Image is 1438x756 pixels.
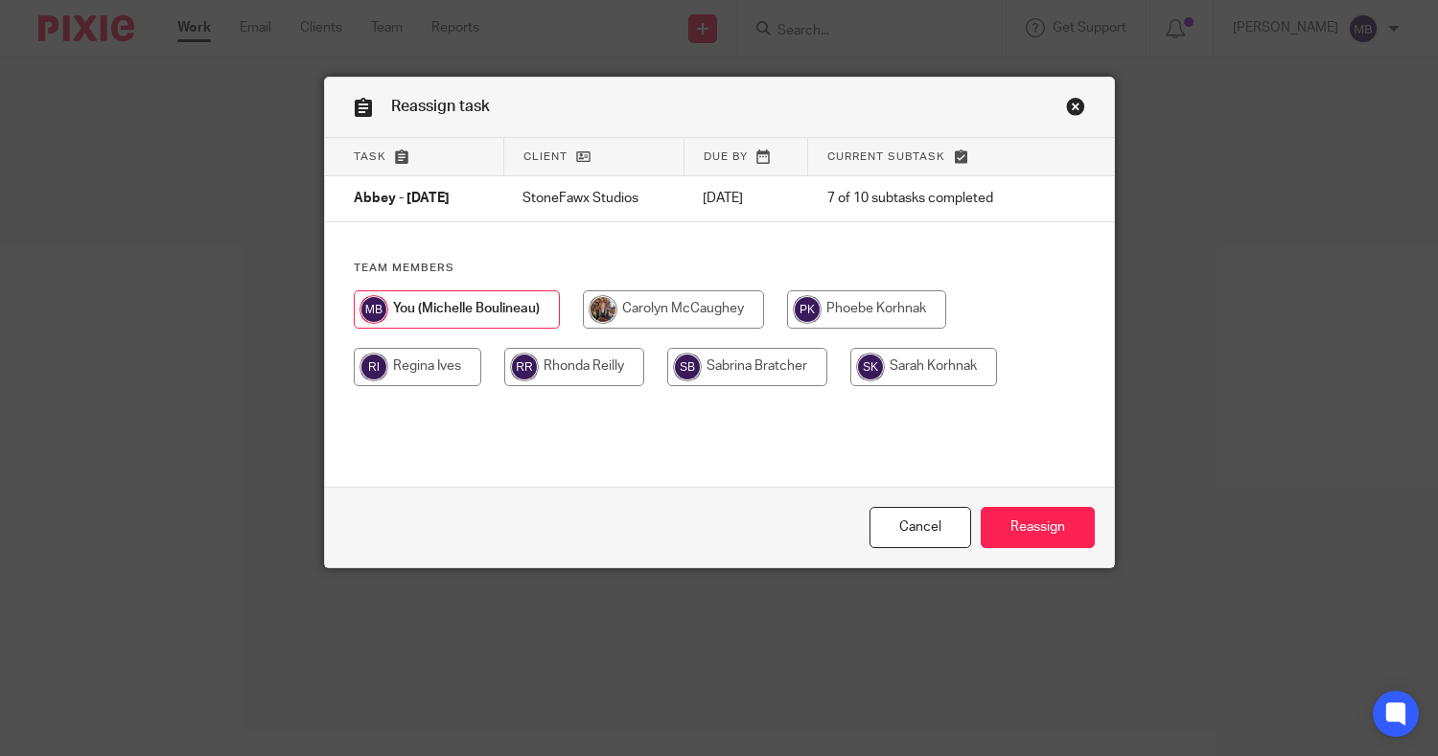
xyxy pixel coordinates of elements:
a: Close this dialog window [870,507,971,548]
td: 7 of 10 subtasks completed [808,176,1047,222]
a: Close this dialog window [1066,97,1085,123]
span: Reassign task [391,99,490,114]
p: [DATE] [703,189,789,208]
span: Abbey - [DATE] [354,193,450,206]
input: Reassign [981,507,1095,548]
h4: Team members [354,261,1085,276]
span: Current subtask [827,151,945,162]
span: Task [354,151,386,162]
span: Client [523,151,568,162]
p: StoneFawx Studios [522,189,664,208]
span: Due by [704,151,748,162]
